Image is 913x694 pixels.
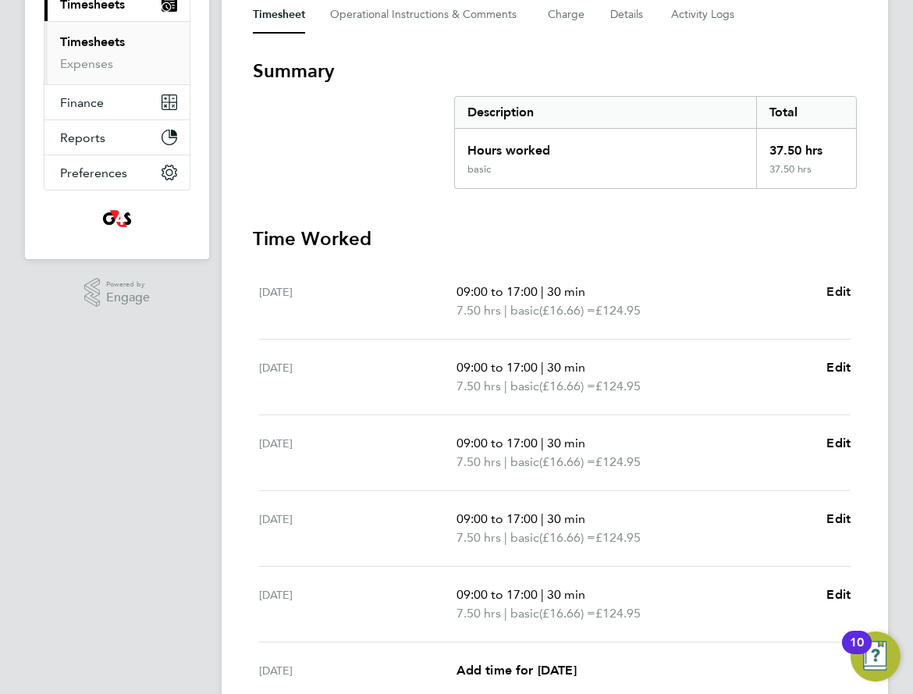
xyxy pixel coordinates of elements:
[826,358,851,377] a: Edit
[456,360,538,375] span: 09:00 to 17:00
[510,453,539,472] span: basic
[60,56,113,71] a: Expenses
[539,303,595,318] span: (£16.66) =
[44,21,190,84] div: Timesheets
[44,85,190,119] button: Finance
[84,278,151,308] a: Powered byEngage
[456,606,501,621] span: 7.50 hrs
[259,283,456,320] div: [DATE]
[541,587,544,602] span: |
[454,96,857,189] div: Summary
[851,632,901,682] button: Open Resource Center, 10 new notifications
[60,165,127,180] span: Preferences
[456,454,501,469] span: 7.50 hrs
[44,155,190,190] button: Preferences
[826,284,851,299] span: Edit
[253,59,857,84] h3: Summary
[826,585,851,604] a: Edit
[547,511,585,526] span: 30 min
[595,530,641,545] span: £124.95
[756,163,857,188] div: 37.50 hrs
[541,284,544,299] span: |
[456,284,538,299] span: 09:00 to 17:00
[547,587,585,602] span: 30 min
[504,454,507,469] span: |
[504,303,507,318] span: |
[455,97,756,128] div: Description
[541,436,544,450] span: |
[467,163,491,176] div: basic
[504,379,507,393] span: |
[98,206,136,231] img: g4s4-logo-retina.png
[539,454,595,469] span: (£16.66) =
[456,530,501,545] span: 7.50 hrs
[259,585,456,623] div: [DATE]
[826,436,851,450] span: Edit
[455,129,756,163] div: Hours worked
[259,434,456,472] div: [DATE]
[504,606,507,621] span: |
[106,291,150,304] span: Engage
[504,530,507,545] span: |
[595,303,641,318] span: £124.95
[547,360,585,375] span: 30 min
[547,284,585,299] span: 30 min
[595,606,641,621] span: £124.95
[456,587,538,602] span: 09:00 to 17:00
[259,661,456,680] div: [DATE]
[259,510,456,547] div: [DATE]
[510,301,539,320] span: basic
[456,511,538,526] span: 09:00 to 17:00
[541,511,544,526] span: |
[595,454,641,469] span: £124.95
[253,226,857,251] h3: Time Worked
[826,511,851,526] span: Edit
[826,360,851,375] span: Edit
[756,97,857,128] div: Total
[850,642,864,663] div: 10
[826,434,851,453] a: Edit
[756,129,857,163] div: 37.50 hrs
[539,379,595,393] span: (£16.66) =
[826,587,851,602] span: Edit
[60,95,104,110] span: Finance
[456,379,501,393] span: 7.50 hrs
[456,661,577,680] a: Add time for [DATE]
[541,360,544,375] span: |
[60,130,105,145] span: Reports
[826,283,851,301] a: Edit
[510,529,539,547] span: basic
[456,663,577,678] span: Add time for [DATE]
[259,358,456,396] div: [DATE]
[60,34,125,49] a: Timesheets
[826,510,851,529] a: Edit
[539,530,595,545] span: (£16.66) =
[595,379,641,393] span: £124.95
[456,303,501,318] span: 7.50 hrs
[44,120,190,155] button: Reports
[510,377,539,396] span: basic
[547,436,585,450] span: 30 min
[456,436,538,450] span: 09:00 to 17:00
[539,606,595,621] span: (£16.66) =
[106,278,150,291] span: Powered by
[510,604,539,623] span: basic
[44,206,190,231] a: Go to home page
